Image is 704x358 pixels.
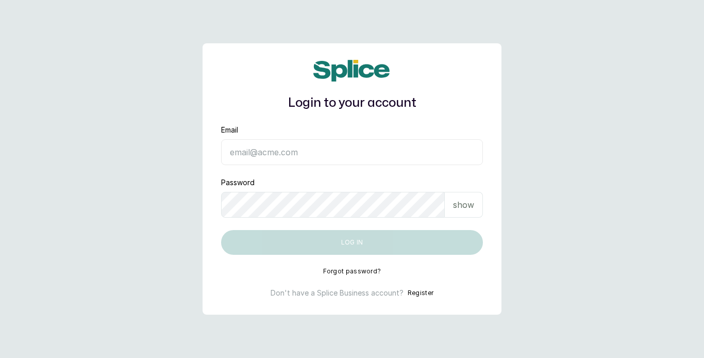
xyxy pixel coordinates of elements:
[408,288,433,298] button: Register
[221,177,255,188] label: Password
[221,139,483,165] input: email@acme.com
[453,199,474,211] p: show
[221,94,483,112] h1: Login to your account
[221,230,483,255] button: Log in
[271,288,404,298] p: Don't have a Splice Business account?
[323,267,381,275] button: Forgot password?
[221,125,238,135] label: Email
